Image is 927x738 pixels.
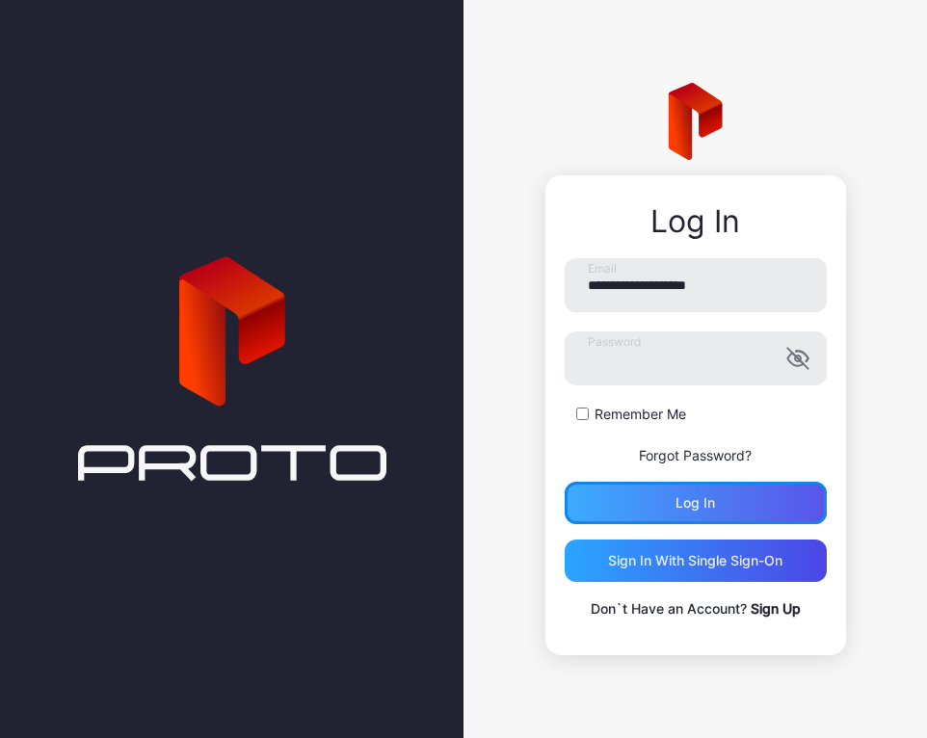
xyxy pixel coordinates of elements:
input: Password [565,331,827,385]
input: Email [565,258,827,312]
label: Remember Me [595,405,686,424]
button: Log in [565,482,827,524]
div: Log In [565,204,827,239]
a: Sign Up [751,600,801,617]
button: Sign in With Single Sign-On [565,540,827,582]
div: Sign in With Single Sign-On [608,553,782,568]
p: Don`t Have an Account? [565,597,827,620]
button: Password [786,347,809,370]
a: Forgot Password? [639,447,752,463]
